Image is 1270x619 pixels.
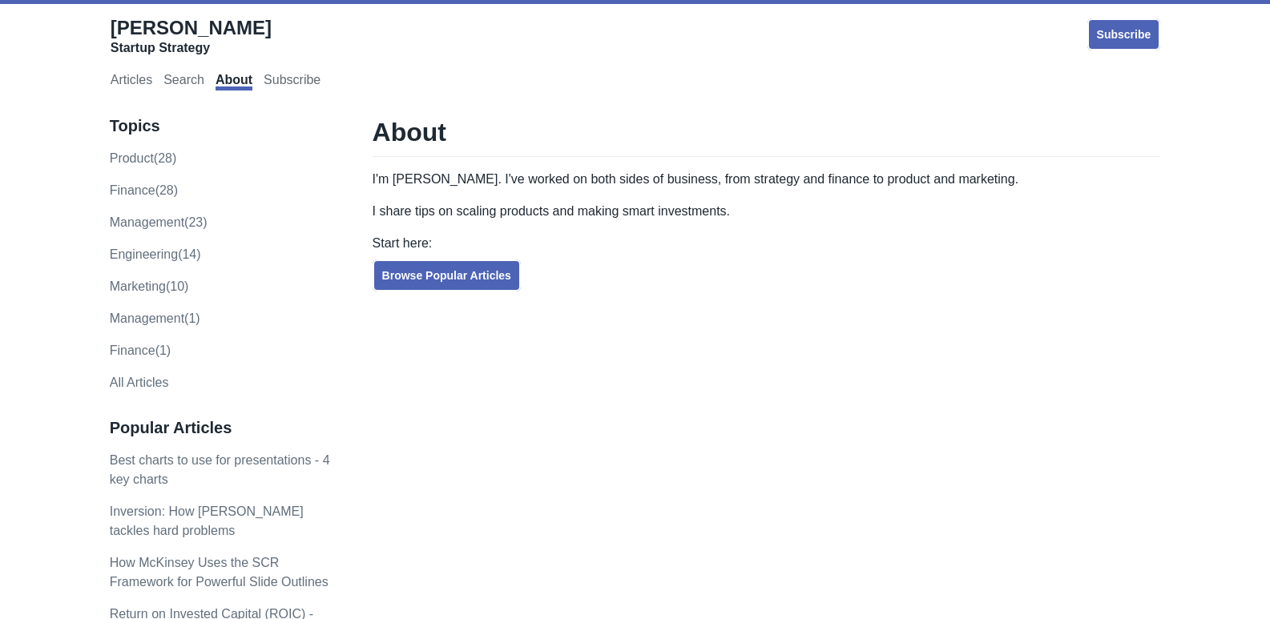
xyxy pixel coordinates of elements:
[110,151,177,165] a: product(28)
[110,279,189,293] a: marketing(10)
[110,504,304,537] a: Inversion: How [PERSON_NAME] tackles hard problems
[373,202,1161,221] p: I share tips on scaling products and making smart investments.
[373,170,1161,189] p: I'm [PERSON_NAME]. I've worked on both sides of business, from strategy and finance to product an...
[110,183,178,197] a: finance(28)
[110,116,339,136] h3: Topics
[1087,18,1161,50] a: Subscribe
[110,344,171,357] a: Finance(1)
[110,215,208,229] a: management(23)
[373,234,1161,253] p: Start here:
[216,73,252,90] a: About
[373,116,1161,157] h1: About
[111,40,272,56] div: Startup Strategy
[111,73,152,90] a: Articles
[163,73,204,90] a: Search
[110,376,169,389] a: All Articles
[110,247,201,261] a: engineering(14)
[264,73,321,90] a: Subscribe
[373,259,521,291] a: Browse Popular Articles
[111,16,272,56] a: [PERSON_NAME]Startup Strategy
[111,17,272,38] span: [PERSON_NAME]
[110,453,330,486] a: Best charts to use for presentations - 4 key charts
[110,556,329,589] a: How McKinsey Uses the SCR Framework for Powerful Slide Outlines
[110,312,200,325] a: Management(1)
[110,418,339,438] h3: Popular Articles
